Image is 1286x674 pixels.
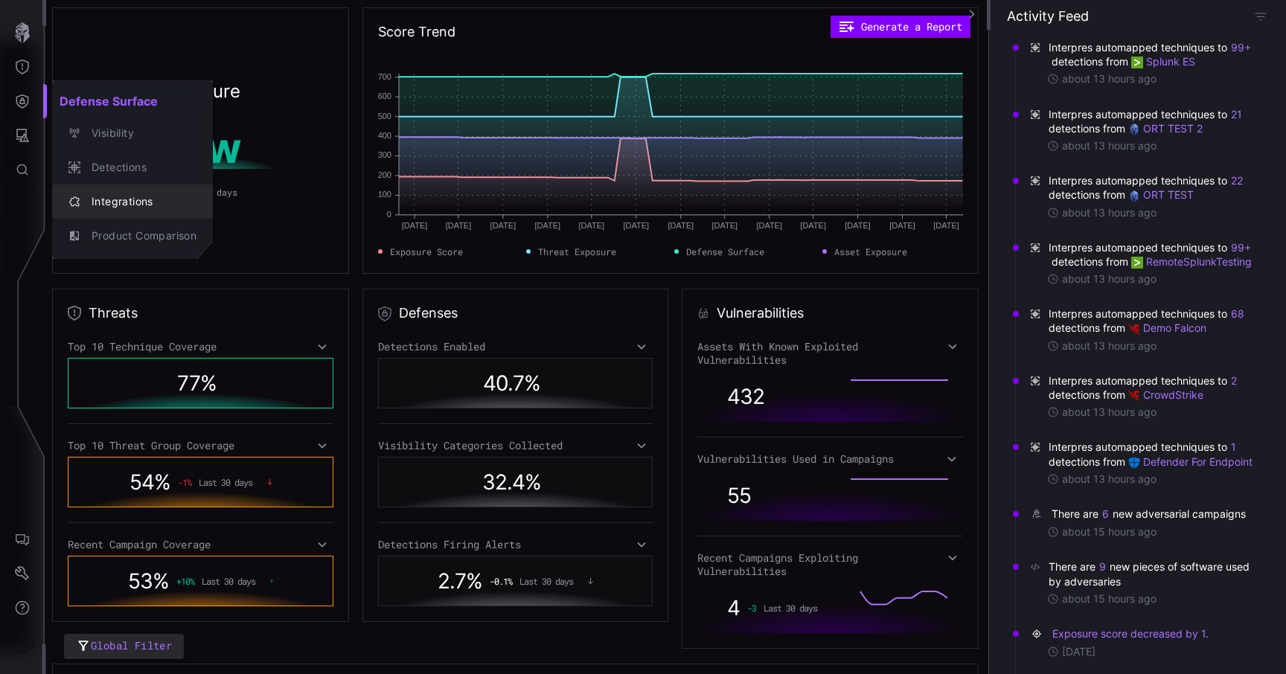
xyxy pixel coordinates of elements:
[52,150,213,184] button: Detections
[84,158,196,177] div: Detections
[52,116,213,150] button: Visibility
[84,227,196,245] div: Product Comparison
[52,184,213,219] button: Integrations
[52,86,213,116] h2: Defense Surface
[84,193,196,211] div: Integrations
[52,219,213,253] button: Product Comparison
[84,124,196,143] div: Visibility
